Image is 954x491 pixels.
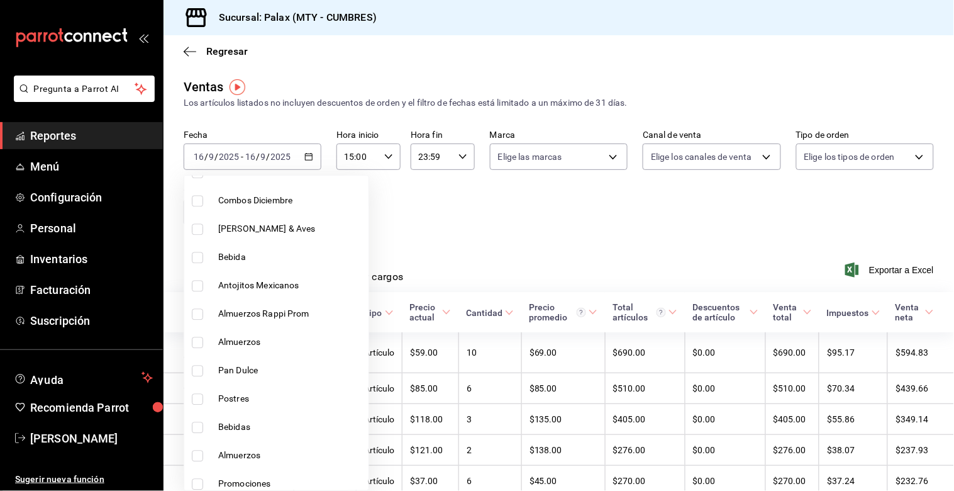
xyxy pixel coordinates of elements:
[218,421,363,434] span: Bebidas
[218,478,363,491] span: Promociones
[218,364,363,378] span: Pan Dulce
[218,393,363,406] span: Postres
[218,308,363,321] span: Almuerzos Rappi Prom
[218,195,363,208] span: Combos Diciembre
[218,279,363,293] span: Antojitos Mexicanos
[230,79,245,95] img: Tooltip marker
[218,449,363,463] span: Almuerzos
[218,223,363,236] span: [PERSON_NAME] & Aves
[218,336,363,349] span: Almuerzos
[218,251,363,264] span: Bebida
